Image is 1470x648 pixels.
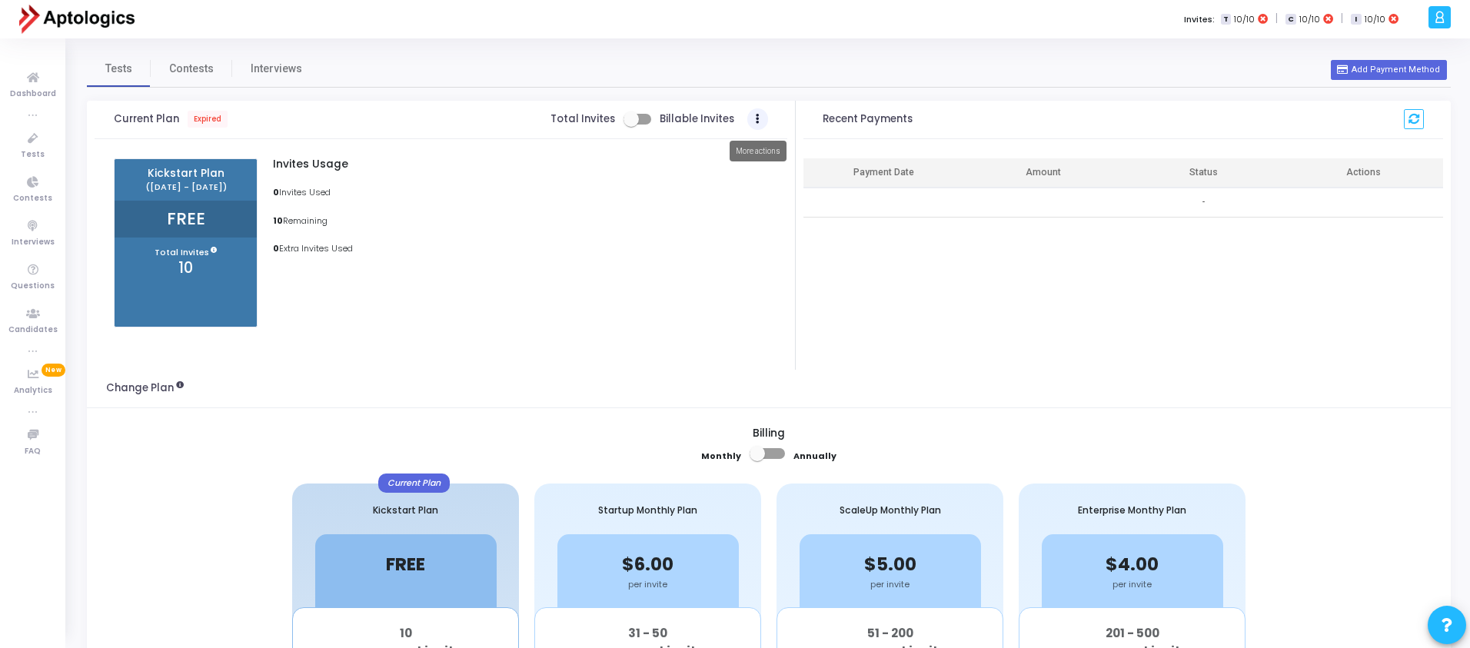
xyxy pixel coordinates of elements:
span: Dashboard [10,88,56,101]
span: $5.00 [864,552,916,577]
span: Kickstart Plan [123,168,248,181]
span: Analytics [14,384,52,397]
span: 10/10 [1234,13,1255,26]
h5: Invites Usage [273,158,348,171]
div: per invite [557,578,739,591]
b: 0 [273,242,279,254]
div: Enterprise Monthy Plan [1019,484,1246,534]
label: Invites: [1184,13,1215,26]
div: Startup Monthly Plan [534,484,761,534]
img: logo [19,4,135,35]
span: Billable Invites [660,113,734,125]
h2: FREE [115,209,257,229]
h3: 10 [115,259,257,277]
span: Total Invites [550,113,615,125]
span: Expired [188,111,228,128]
th: Amount [963,158,1123,188]
th: Actions [1283,158,1443,188]
span: $6.00 [622,552,673,577]
div: Current Plan [378,474,450,493]
span: ([DATE] - [DATE]) [123,182,248,192]
b: Monthly [701,450,741,462]
h5: Billing [106,427,1432,440]
th: Status [1123,158,1283,188]
div: ScaleUp Monthly Plan [777,484,1003,534]
b: 10 [273,214,283,227]
div: More actions [730,141,787,161]
button: Add Payment Method [1331,60,1446,80]
span: Contests [13,192,52,205]
span: Tests [105,61,132,77]
span: 10/10 [1365,13,1385,26]
span: $4.00 [1106,552,1159,577]
p: Remaining [273,214,768,228]
h3: Recent Payments [823,113,913,125]
div: Kickstart Plan [292,484,519,534]
span: Questions [11,280,55,293]
p: Invites Used [273,186,768,199]
span: Tests [21,148,45,161]
h3: Change Plan [106,382,184,394]
span: Interviews [251,61,302,77]
span: FREE [386,552,425,577]
div: per invite [1042,578,1223,591]
span: | [1341,11,1343,27]
span: Current Plan [114,111,228,128]
th: Payment Date [803,158,963,188]
p: Total Invites [115,246,257,259]
b: 0 [273,186,279,198]
span: I [1351,14,1361,25]
span: Interviews [12,236,55,249]
span: 10/10 [1299,13,1320,26]
span: FAQ [25,445,41,458]
b: Annually [793,450,836,462]
div: per invite [800,578,981,591]
span: - [1202,196,1205,209]
span: | [1275,11,1278,27]
span: Candidates [8,324,58,337]
button: Actions [747,108,769,130]
span: C [1285,14,1295,25]
span: New [42,364,65,377]
span: T [1221,14,1231,25]
p: Extra Invites Used [273,242,768,255]
span: Contests [169,61,214,77]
